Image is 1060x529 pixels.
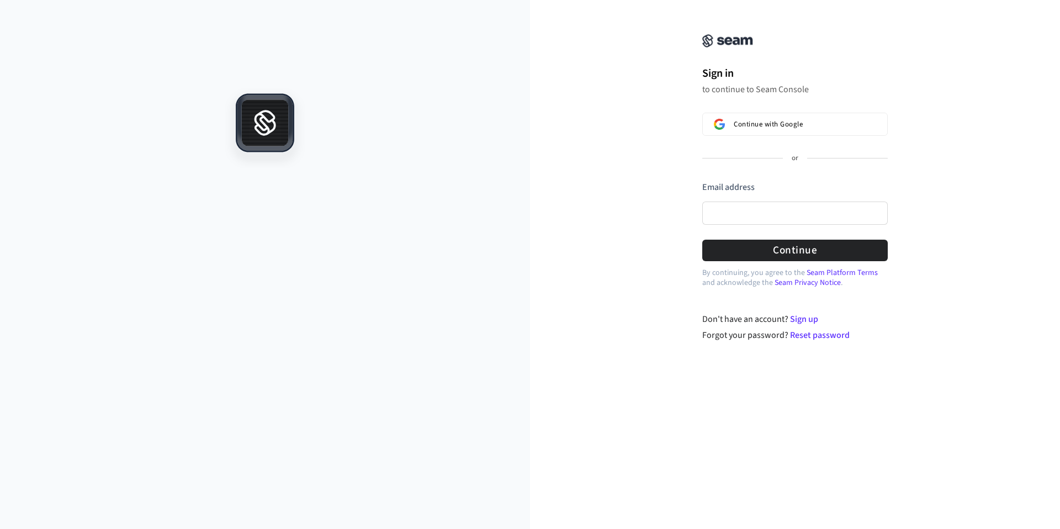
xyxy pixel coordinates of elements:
[775,277,841,288] a: Seam Privacy Notice
[790,313,818,325] a: Sign up
[702,34,753,47] img: Seam Console
[734,120,803,129] span: Continue with Google
[792,154,798,163] p: or
[702,84,888,95] p: to continue to Seam Console
[702,181,755,193] label: Email address
[807,267,878,278] a: Seam Platform Terms
[702,113,888,136] button: Sign in with GoogleContinue with Google
[702,313,888,326] div: Don't have an account?
[702,65,888,82] h1: Sign in
[790,329,850,341] a: Reset password
[702,268,888,288] p: By continuing, you agree to the and acknowledge the .
[714,119,725,130] img: Sign in with Google
[702,329,888,342] div: Forgot your password?
[702,240,888,261] button: Continue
